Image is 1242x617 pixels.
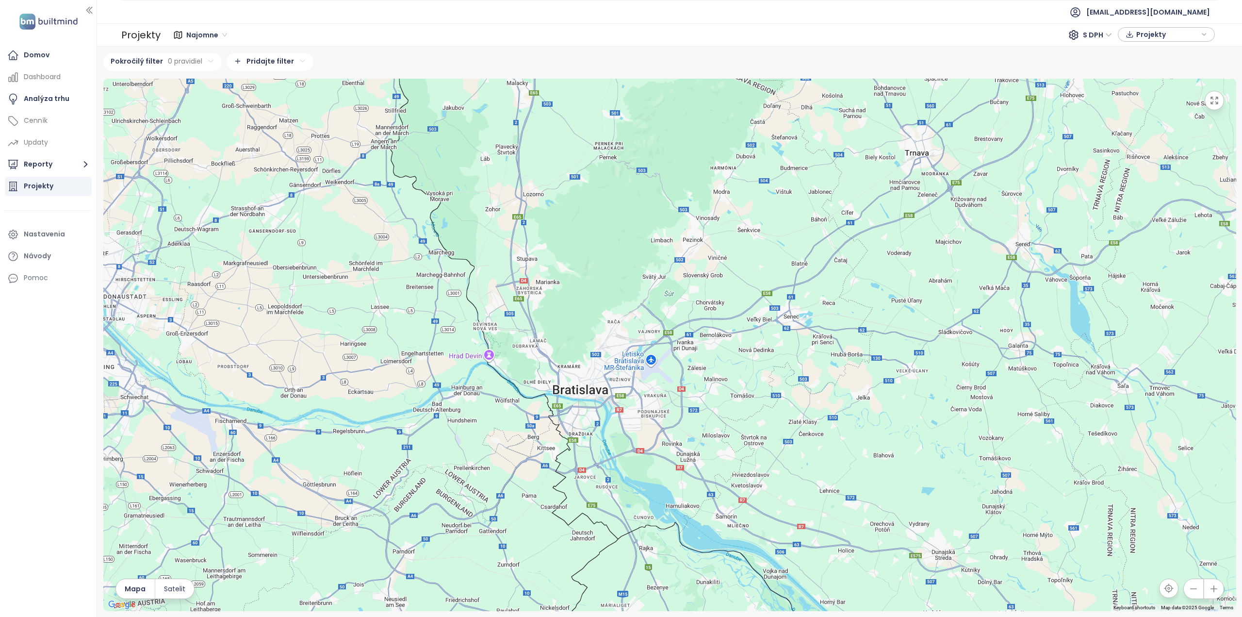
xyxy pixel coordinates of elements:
div: button [1123,27,1209,42]
a: Projekty [5,177,92,196]
div: Projekty [121,25,161,45]
button: Reporty [5,155,92,174]
div: Pomoc [24,272,48,284]
div: Updaty [24,136,48,149]
a: Nastavenia [5,225,92,244]
span: Satelit [164,584,185,594]
div: Cenník [24,115,48,127]
span: Map data ©2025 Google [1161,605,1214,610]
a: Updaty [5,133,92,152]
a: Open this area in Google Maps (opens a new window) [106,599,138,611]
a: Analýza trhu [5,89,92,109]
span: Projekty [1136,27,1199,42]
div: Návody [24,250,51,262]
img: Google [106,599,138,611]
div: Pomoc [5,268,92,288]
span: Mapa [125,584,146,594]
button: Keyboard shortcuts [1113,604,1155,611]
a: Návody [5,247,92,266]
a: Domov [5,46,92,65]
span: [EMAIL_ADDRESS][DOMAIN_NAME] [1086,0,1210,24]
div: Domov [24,49,49,61]
div: Analýza trhu [24,93,69,105]
button: Mapa [116,579,155,599]
div: Projekty [24,180,53,192]
a: Terms (opens in new tab) [1220,605,1233,610]
div: Pokročilý filter [103,53,222,71]
span: S DPH [1083,28,1112,42]
img: logo [16,12,81,32]
a: Cenník [5,111,92,131]
button: Satelit [155,579,194,599]
div: Pridajte filter [227,53,313,71]
span: 0 pravidiel [168,56,202,67]
a: Dashboard [5,67,92,87]
div: Dashboard [24,71,61,83]
span: Najomne [186,28,227,42]
div: Nastavenia [24,228,65,240]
